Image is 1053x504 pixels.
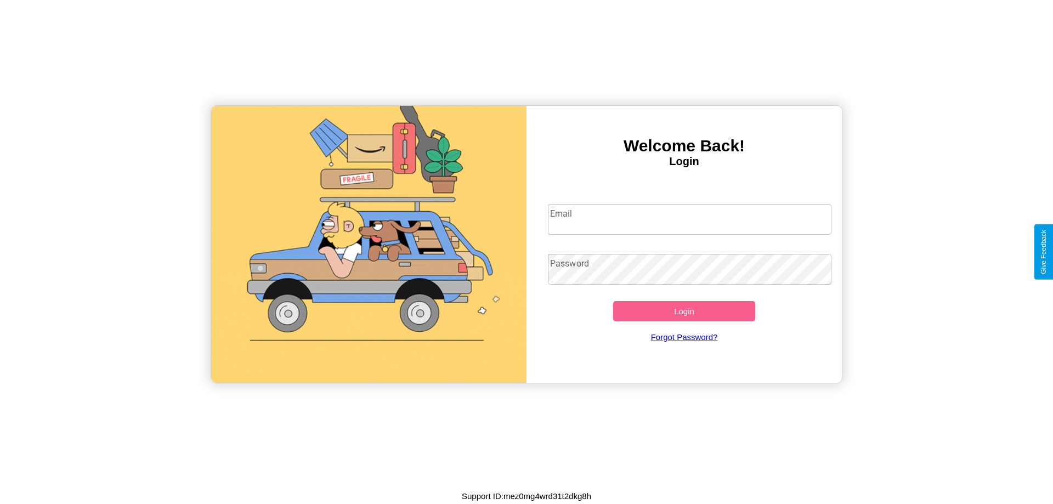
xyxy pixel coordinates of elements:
[526,137,842,155] h3: Welcome Back!
[526,155,842,168] h4: Login
[1040,230,1048,274] div: Give Feedback
[462,489,591,503] p: Support ID: mez0mg4wrd31t2dkg8h
[211,106,526,383] img: gif
[542,321,826,353] a: Forgot Password?
[613,301,755,321] button: Login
